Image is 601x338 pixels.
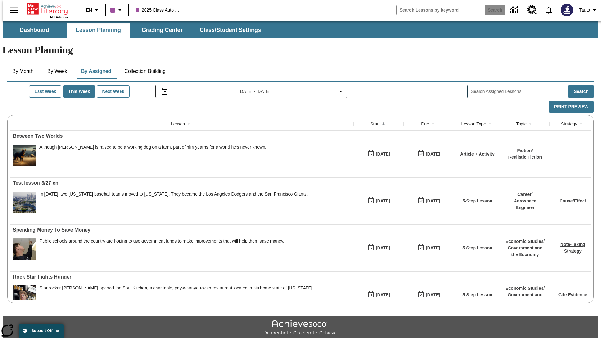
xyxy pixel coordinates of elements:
[527,120,534,128] button: Sort
[3,23,66,38] button: Dashboard
[415,148,442,160] button: 10/15/25: Last day the lesson can be accessed
[380,120,387,128] button: Sort
[42,64,73,79] button: By Week
[568,85,594,98] button: Search
[200,27,261,34] span: Class/Student Settings
[19,324,64,338] button: Support Offline
[462,198,492,204] p: 5-Step Lesson
[549,101,594,113] button: Print Preview
[557,2,577,18] button: Select a new avatar
[426,197,440,205] div: [DATE]
[426,150,440,158] div: [DATE]
[13,145,36,166] img: A dog with dark fur and light tan markings looks off into the distance while sheep graze in the b...
[460,151,495,157] p: Article + Activity
[13,227,351,233] div: Spending Money To Save Money
[50,15,68,19] span: NJ Edition
[370,121,380,127] div: Start
[13,238,36,260] img: A man adjusting a device on a ceiling. The American Recovery and Reinvestment Act of 2009 provide...
[27,2,68,19] div: Home
[39,285,314,307] div: Star rocker Jon Bon Jovi opened the Soul Kitchen, a charitable, pay-what-you-wish restaurant loca...
[524,2,541,18] a: Resource Center, Will open in new tab
[486,120,494,128] button: Sort
[415,242,442,254] button: 10/16/25: Last day the lesson can be accessed
[39,285,314,291] div: Star rocker [PERSON_NAME] opened the Soul Kitchen, a charitable, pay-what-you-wish restaurant loc...
[560,198,586,203] a: Cause/Effect
[376,244,390,252] div: [DATE]
[561,121,577,127] div: Strategy
[158,88,345,95] button: Select the date range menu item
[32,329,59,333] span: Support Offline
[462,245,492,251] p: 5-Step Lesson
[365,242,392,254] button: 10/15/25: First time the lesson was available
[558,292,587,297] a: Cite Evidence
[508,154,542,161] p: Realistic Fiction
[13,285,36,307] img: A man in a restaurant with jars and dishes in the background and a sign that says Soul Kitchen. R...
[13,192,36,213] img: Dodgers stadium.
[561,4,573,16] img: Avatar
[426,291,440,299] div: [DATE]
[185,120,193,128] button: Sort
[397,5,483,15] input: search field
[560,242,585,253] a: Note-Taking Strategy
[13,274,351,280] div: Rock Star Fights Hunger
[97,85,130,98] button: Next Week
[577,4,601,16] button: Profile/Settings
[365,195,392,207] button: 10/15/25: First time the lesson was available
[579,7,590,13] span: Tauto
[461,121,486,127] div: Lesson Type
[27,3,68,15] a: Home
[415,195,442,207] button: 10/15/25: Last day the lesson can be accessed
[20,27,49,34] span: Dashboard
[421,121,429,127] div: Due
[13,133,351,139] a: Between Two Worlds, Lessons
[39,145,266,150] div: Although [PERSON_NAME] is raised to be a working dog on a farm, part of him yearns for a world he...
[195,23,266,38] button: Class/Student Settings
[76,64,116,79] button: By Assigned
[13,180,351,186] div: Test lesson 3/27 en
[3,21,598,38] div: SubNavbar
[3,44,598,56] h1: Lesson Planning
[506,2,524,19] a: Data Center
[83,4,103,16] button: Language: EN, Select a language
[108,4,126,16] button: Class color is purple. Change class color
[39,238,284,260] div: Public schools around the country are hoping to use government funds to make improvements that wi...
[171,121,185,127] div: Lesson
[263,320,338,336] img: Achieve3000 Differentiate Accelerate Achieve
[415,289,442,301] button: 10/14/25: Last day the lesson can be accessed
[13,180,351,186] a: Test lesson 3/27 en, Lessons
[504,292,546,305] p: Government and the Economy
[365,148,392,160] button: 10/15/25: First time the lesson was available
[39,192,308,197] div: In [DATE], two [US_STATE] baseball teams moved to [US_STATE]. They became the Los Angeles Dodgers...
[508,147,542,154] p: Fiction /
[39,238,284,244] div: Public schools around the country are hoping to use government funds to make improvements that wi...
[5,1,23,19] button: Open side menu
[63,85,95,98] button: This Week
[504,285,546,292] p: Economic Studies /
[516,121,527,127] div: Topic
[13,227,351,233] a: Spending Money To Save Money, Lessons
[429,120,437,128] button: Sort
[7,64,39,79] button: By Month
[504,238,546,245] p: Economic Studies /
[337,88,344,95] svg: Collapse Date Range Filter
[13,133,351,139] div: Between Two Worlds
[462,292,492,298] p: 5-Step Lesson
[141,27,182,34] span: Grading Center
[39,192,308,213] div: In 1958, two New York baseball teams moved to California. They became the Los Angeles Dodgers and...
[504,245,546,258] p: Government and the Economy
[136,7,182,13] span: 2025 Class Auto Grade 13
[376,291,390,299] div: [DATE]
[13,274,351,280] a: Rock Star Fights Hunger , Lessons
[131,23,193,38] button: Grading Center
[119,64,171,79] button: Collection Building
[39,145,266,166] div: Although Chip is raised to be a working dog on a farm, part of him yearns for a world he's never ...
[365,289,392,301] button: 10/13/25: First time the lesson was available
[3,23,267,38] div: SubNavbar
[86,7,92,13] span: EN
[541,2,557,18] a: Notifications
[426,244,440,252] div: [DATE]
